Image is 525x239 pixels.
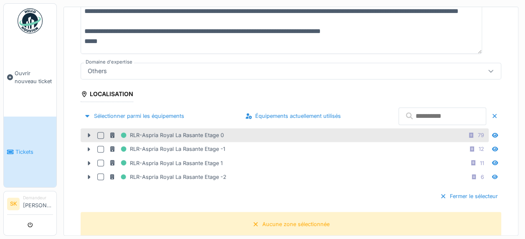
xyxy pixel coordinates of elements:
div: Localisation [81,88,133,102]
div: RLR-Aspria Royal La Rasante Etage 0 [109,130,224,140]
li: [PERSON_NAME] [23,195,53,213]
img: Badge_color-CXgf-gQk.svg [18,8,43,33]
div: 11 [480,159,484,167]
a: SK Demandeur[PERSON_NAME] [7,195,53,215]
div: 12 [479,145,484,153]
div: 6 [481,173,484,181]
span: Tickets [15,148,53,156]
label: Domaine d'expertise [84,58,134,66]
a: Tickets [4,117,56,187]
div: 79 [478,131,484,139]
div: Others [84,66,110,76]
div: Aucune zone sélectionnée [262,220,330,228]
div: RLR-Aspria Royal La Rasante Etage -2 [109,172,226,182]
div: Fermer le sélecteur [436,191,501,202]
div: RLR-Aspria Royal La Rasante Etage -1 [109,144,225,154]
li: SK [7,198,20,210]
div: Sélectionner parmi les équipements [81,110,188,122]
span: Ouvrir nouveau ticket [15,69,53,85]
div: Demandeur [23,195,53,201]
a: Ouvrir nouveau ticket [4,38,56,117]
div: Équipements actuellement utilisés [242,110,344,122]
div: RLR-Aspria Royal La Rasante Etage 1 [109,158,223,168]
